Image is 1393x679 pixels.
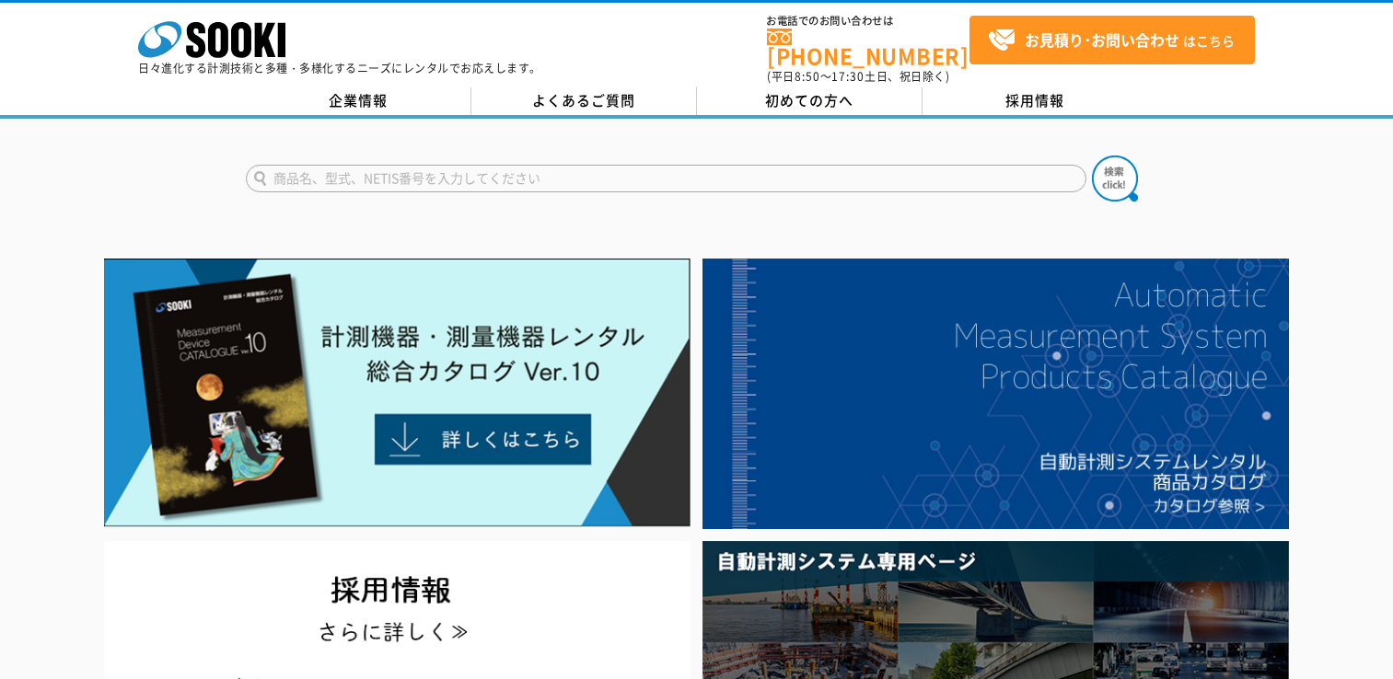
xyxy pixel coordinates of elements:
[767,16,969,27] span: お電話でのお問い合わせは
[767,29,969,66] a: [PHONE_NUMBER]
[697,87,923,115] a: 初めての方へ
[104,259,691,527] img: Catalog Ver10
[246,87,471,115] a: 企業情報
[765,90,853,110] span: 初めての方へ
[795,68,820,85] span: 8:50
[767,68,949,85] span: (平日 ～ 土日、祝日除く)
[471,87,697,115] a: よくあるご質問
[246,165,1086,192] input: 商品名、型式、NETIS番号を入力してください
[1025,29,1179,51] strong: お見積り･お問い合わせ
[969,16,1255,64] a: お見積り･お問い合わせはこちら
[702,259,1289,529] img: 自動計測システムカタログ
[1092,155,1138,201] img: btn_search.png
[831,68,865,85] span: 17:30
[138,63,541,74] p: 日々進化する計測技術と多種・多様化するニーズにレンタルでお応えします。
[988,27,1235,54] span: はこちら
[923,87,1148,115] a: 採用情報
